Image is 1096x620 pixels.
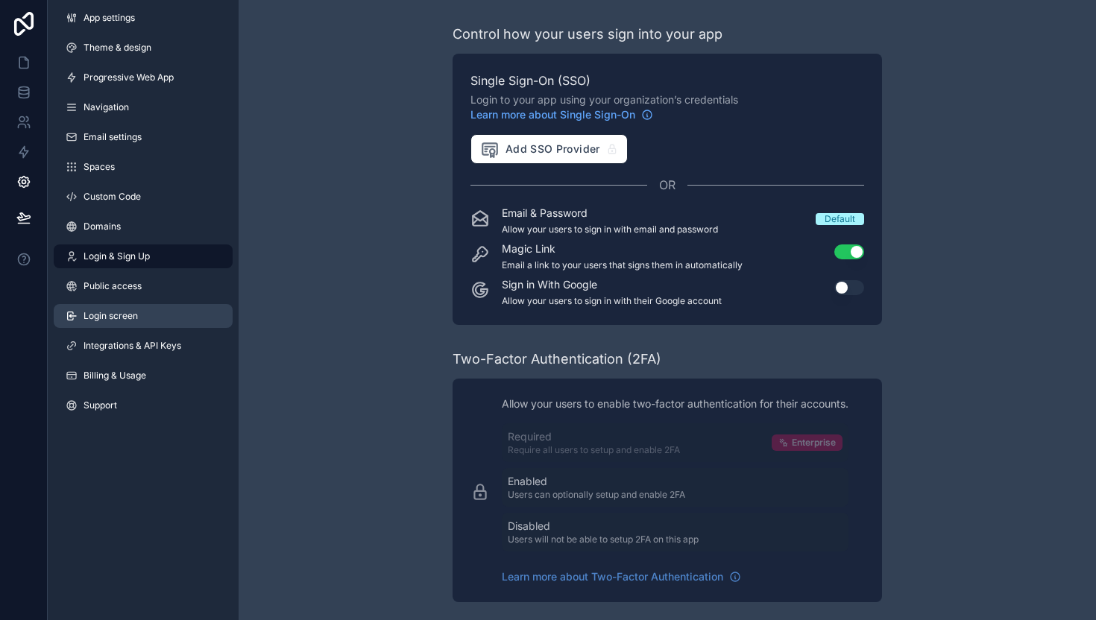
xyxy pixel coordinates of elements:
button: Add SSO Provider [470,134,628,164]
span: Enterprise [792,437,836,449]
a: Login screen [54,304,233,328]
p: Require all users to setup and enable 2FA [508,444,680,456]
span: Login & Sign Up [84,250,150,262]
p: Users can optionally setup and enable 2FA [508,489,685,501]
span: Custom Code [84,191,141,203]
span: Add SSO Provider [480,139,600,159]
span: OR [659,176,675,194]
p: Allow your users to sign in with email and password [502,224,718,235]
span: Navigation [84,101,129,113]
a: Progressive Web App [54,66,233,89]
a: Learn more about Single Sign-On [470,107,653,122]
a: Integrations & API Keys [54,334,233,358]
p: Magic Link [502,241,743,256]
p: Email & Password [502,206,718,221]
span: Spaces [84,161,115,173]
a: Billing & Usage [54,364,233,387]
p: Disabled [508,519,699,534]
p: Enabled [508,474,685,489]
p: Allow your users to sign in with their Google account [502,295,722,307]
a: Custom Code [54,185,233,209]
span: Integrations & API Keys [84,340,181,352]
span: Learn more about Two-Factor Authentication [502,569,723,584]
span: Domains [84,221,121,232]
a: Theme & design [54,36,233,60]
p: Email a link to your users that signs them in automatically [502,259,743,271]
a: Login & Sign Up [54,244,233,268]
span: Billing & Usage [84,370,146,382]
div: Two-Factor Authentication (2FA) [453,349,661,370]
span: App settings [84,12,135,24]
a: Navigation [54,95,233,119]
p: Allow your users to enable two-factor authentication for their accounts. [502,396,848,411]
a: Learn more about Two-Factor Authentication [502,569,741,584]
a: Support [54,393,233,417]
p: Required [508,429,680,444]
a: Spaces [54,155,233,179]
a: Domains [54,215,233,238]
p: Sign in With Google [502,277,722,292]
span: Theme & design [84,42,151,54]
span: Email settings [84,131,142,143]
span: Login to your app using your organization’s credentials [470,92,864,122]
span: Support [84,399,117,411]
span: Public access [84,280,142,292]
a: Email settings [54,125,233,149]
span: Progressive Web App [84,72,174,83]
div: Default [825,213,855,225]
div: Control how your users sign into your app [453,24,722,45]
p: Users will not be able to setup 2FA on this app [508,534,699,545]
span: Login screen [84,310,138,322]
span: Single Sign-On (SSO) [470,72,864,89]
span: Learn more about Single Sign-On [470,107,635,122]
a: Public access [54,274,233,298]
a: App settings [54,6,233,30]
